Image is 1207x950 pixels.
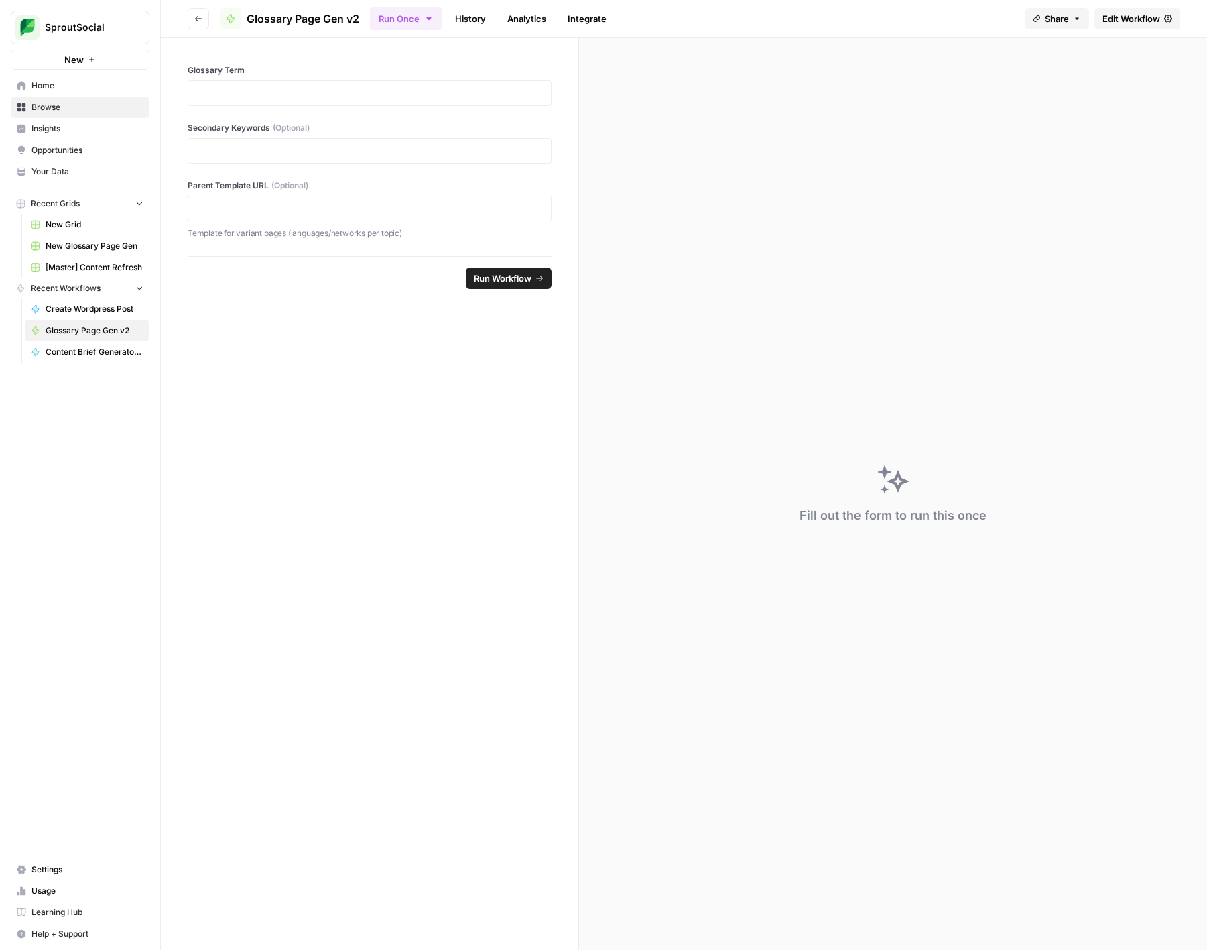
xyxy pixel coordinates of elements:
a: Your Data [11,161,149,182]
a: New Grid [25,214,149,235]
span: (Optional) [271,180,308,192]
a: Glossary Page Gen v2 [25,320,149,341]
span: Recent Workflows [31,282,101,294]
span: Content Brief Generator (Updated) [46,346,143,358]
span: Create Wordpress Post [46,303,143,315]
span: New Grid [46,219,143,231]
a: Edit Workflow [1094,8,1180,29]
span: Usage [31,885,143,897]
button: Workspace: SproutSocial [11,11,149,44]
a: Home [11,75,149,97]
span: (Optional) [273,122,310,134]
a: Learning Hub [11,902,149,923]
span: Run Workflow [474,272,531,285]
a: Analytics [499,8,554,29]
span: Recent Grids [31,198,80,210]
span: [Master] Content Refresh [46,261,143,274]
a: Integrate [560,8,615,29]
img: SproutSocial Logo [15,15,40,40]
div: Fill out the form to run this once [800,506,987,525]
button: Recent Grids [11,194,149,214]
button: New [11,50,149,70]
span: Learning Hub [31,906,143,918]
label: Glossary Term [188,64,552,76]
span: New [64,53,84,66]
button: Share [1025,8,1089,29]
span: New Glossary Page Gen [46,240,143,252]
span: Edit Workflow [1102,12,1160,25]
a: History [447,8,494,29]
a: Usage [11,880,149,902]
a: Content Brief Generator (Updated) [25,341,149,363]
span: Insights [31,123,143,135]
p: Template for variant pages (languages/networks per topic) [188,227,552,240]
a: New Glossary Page Gen [25,235,149,257]
a: Browse [11,97,149,118]
span: Browse [31,101,143,113]
a: Glossary Page Gen v2 [220,8,359,29]
span: Glossary Page Gen v2 [46,324,143,337]
a: Insights [11,118,149,139]
span: Share [1045,12,1069,25]
span: SproutSocial [45,21,126,34]
span: Home [31,80,143,92]
label: Secondary Keywords [188,122,552,134]
a: [Master] Content Refresh [25,257,149,278]
span: Your Data [31,166,143,178]
span: Help + Support [31,928,143,940]
span: Opportunities [31,144,143,156]
a: Settings [11,859,149,880]
a: Opportunities [11,139,149,161]
button: Help + Support [11,923,149,945]
button: Recent Workflows [11,278,149,298]
span: Glossary Page Gen v2 [247,11,359,27]
span: Settings [31,864,143,876]
button: Run Workflow [466,268,552,289]
button: Run Once [370,7,442,30]
label: Parent Template URL [188,180,552,192]
a: Create Wordpress Post [25,298,149,320]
